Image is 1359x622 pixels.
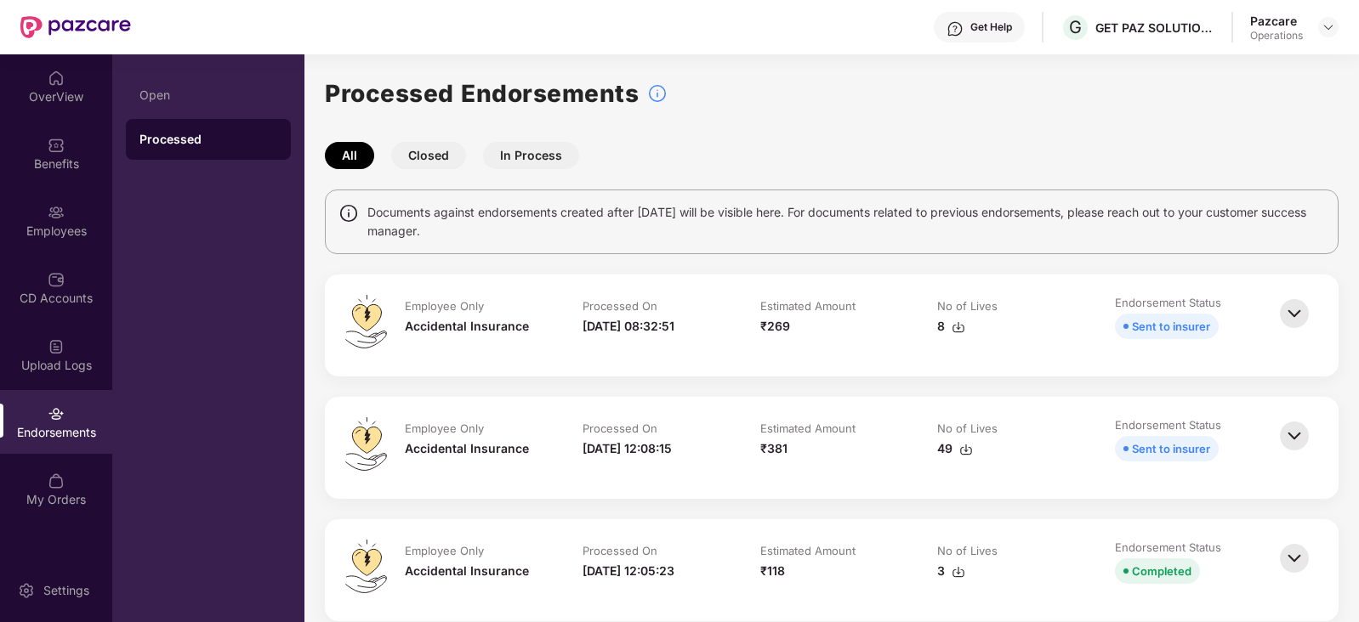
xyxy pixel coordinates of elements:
[647,83,668,104] img: svg+xml;base64,PHN2ZyBpZD0iSW5mb18tXzMyeDMyIiBkYXRhLW5hbWU9IkluZm8gLSAzMngzMiIgeG1sbnM9Imh0dHA6Ly...
[583,439,672,458] div: [DATE] 12:08:15
[1250,13,1303,29] div: Pazcare
[1322,20,1335,34] img: svg+xml;base64,PHN2ZyBpZD0iRHJvcGRvd24tMzJ4MzIiIHhtbG5zPSJodHRwOi8vd3d3LnczLm9yZy8yMDAwL3N2ZyIgd2...
[937,421,998,436] div: No of Lives
[760,439,788,458] div: ₹381
[937,439,973,458] div: 49
[325,75,639,112] h1: Processed Endorsements
[48,472,65,489] img: svg+xml;base64,PHN2ZyBpZD0iTXlfT3JkZXJzIiBkYXRhLW5hbWU9Ik15IE9yZGVycyIgeG1sbnM9Imh0dHA6Ly93d3cudz...
[345,540,387,593] img: svg+xml;base64,PHN2ZyB4bWxucz0iaHR0cDovL3d3dy53My5vcmcvMjAwMC9zdmciIHdpZHRoPSI0OS4zMiIgaGVpZ2h0PS...
[937,562,965,580] div: 3
[1132,317,1210,336] div: Sent to insurer
[139,131,277,148] div: Processed
[48,405,65,422] img: svg+xml;base64,PHN2ZyBpZD0iRW5kb3JzZW1lbnRzIiB4bWxucz0iaHR0cDovL3d3dy53My5vcmcvMjAwMC9zdmciIHdpZH...
[1276,540,1313,577] img: svg+xml;base64,PHN2ZyBpZD0iQmFjay0zMngzMiIgeG1sbnM9Imh0dHA6Ly93d3cudzMub3JnLzIwMDAvc3ZnIiB3aWR0aD...
[1250,29,1303,42] div: Operations
[583,562,674,580] div: [DATE] 12:05:23
[760,317,790,336] div: ₹269
[760,562,785,580] div: ₹118
[1276,417,1313,455] img: svg+xml;base64,PHN2ZyBpZD0iQmFjay0zMngzMiIgeG1sbnM9Imh0dHA6Ly93d3cudzMub3JnLzIwMDAvc3ZnIiB3aWR0aD...
[338,203,359,223] img: svg+xml;base64,PHN2ZyBpZD0iSW5mbyIgeG1sbnM9Imh0dHA6Ly93d3cudzMub3JnLzIwMDAvc3ZnIiB3aWR0aD0iMTQiIG...
[970,20,1012,34] div: Get Help
[1115,540,1221,555] div: Endorsement Status
[583,543,657,558] div: Processed On
[48,271,65,288] img: svg+xml;base64,PHN2ZyBpZD0iQ0RfQWNjb3VudHMiIGRhdGEtbmFtZT0iQ0QgQWNjb3VudHMiIHhtbG5zPSJodHRwOi8vd3...
[1276,295,1313,332] img: svg+xml;base64,PHN2ZyBpZD0iQmFjay0zMngzMiIgeG1sbnM9Imh0dHA6Ly93d3cudzMub3JnLzIwMDAvc3ZnIiB3aWR0aD...
[405,562,529,580] div: Accidental Insurance
[405,298,484,314] div: Employee Only
[583,317,674,336] div: [DATE] 08:32:51
[345,417,387,471] img: svg+xml;base64,PHN2ZyB4bWxucz0iaHR0cDovL3d3dy53My5vcmcvMjAwMC9zdmciIHdpZHRoPSI0OS4zMiIgaGVpZ2h0PS...
[367,203,1325,240] span: Documents against endorsements created after [DATE] will be visible here. For documents related t...
[38,582,94,599] div: Settings
[20,16,131,38] img: New Pazcare Logo
[1115,295,1221,310] div: Endorsement Status
[345,295,387,348] img: svg+xml;base64,PHN2ZyB4bWxucz0iaHR0cDovL3d3dy53My5vcmcvMjAwMC9zdmciIHdpZHRoPSI0OS4zMiIgaGVpZ2h0PS...
[760,298,856,314] div: Estimated Amount
[1095,20,1214,36] div: GET PAZ SOLUTIONS PRIVATE LIMTED
[405,543,484,558] div: Employee Only
[325,142,374,169] button: All
[391,142,466,169] button: Closed
[760,421,856,436] div: Estimated Amount
[583,298,657,314] div: Processed On
[952,320,965,334] img: svg+xml;base64,PHN2ZyBpZD0iRG93bmxvYWQtMzJ4MzIiIHhtbG5zPSJodHRwOi8vd3d3LnczLm9yZy8yMDAwL3N2ZyIgd2...
[952,565,965,579] img: svg+xml;base64,PHN2ZyBpZD0iRG93bmxvYWQtMzJ4MzIiIHhtbG5zPSJodHRwOi8vd3d3LnczLm9yZy8yMDAwL3N2ZyIgd2...
[1069,17,1082,37] span: G
[760,543,856,558] div: Estimated Amount
[483,142,579,169] button: In Process
[937,543,998,558] div: No of Lives
[48,137,65,154] img: svg+xml;base64,PHN2ZyBpZD0iQmVuZWZpdHMiIHhtbG5zPSJodHRwOi8vd3d3LnczLm9yZy8yMDAwL3N2ZyIgd2lkdGg9Ij...
[583,421,657,436] div: Processed On
[947,20,964,37] img: svg+xml;base64,PHN2ZyBpZD0iSGVscC0zMngzMiIgeG1sbnM9Imh0dHA6Ly93d3cudzMub3JnLzIwMDAvc3ZnIiB3aWR0aD...
[48,70,65,87] img: svg+xml;base64,PHN2ZyBpZD0iSG9tZSIgeG1sbnM9Imh0dHA6Ly93d3cudzMub3JnLzIwMDAvc3ZnIiB3aWR0aD0iMjAiIG...
[405,421,484,436] div: Employee Only
[1132,562,1191,580] div: Completed
[48,204,65,221] img: svg+xml;base64,PHN2ZyBpZD0iRW1wbG95ZWVzIiB4bWxucz0iaHR0cDovL3d3dy53My5vcmcvMjAwMC9zdmciIHdpZHRoPS...
[959,443,973,456] img: svg+xml;base64,PHN2ZyBpZD0iRG93bmxvYWQtMzJ4MzIiIHhtbG5zPSJodHRwOi8vd3d3LnczLm9yZy8yMDAwL3N2ZyIgd2...
[48,338,65,355] img: svg+xml;base64,PHN2ZyBpZD0iVXBsb2FkX0xvZ3MiIGRhdGEtbmFtZT0iVXBsb2FkIExvZ3MiIHhtbG5zPSJodHRwOi8vd3...
[937,298,998,314] div: No of Lives
[18,582,35,599] img: svg+xml;base64,PHN2ZyBpZD0iU2V0dGluZy0yMHgyMCIgeG1sbnM9Imh0dHA6Ly93d3cudzMub3JnLzIwMDAvc3ZnIiB3aW...
[1115,417,1221,433] div: Endorsement Status
[937,317,965,336] div: 8
[405,317,529,336] div: Accidental Insurance
[1132,439,1210,458] div: Sent to insurer
[139,88,277,102] div: Open
[405,439,529,458] div: Accidental Insurance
